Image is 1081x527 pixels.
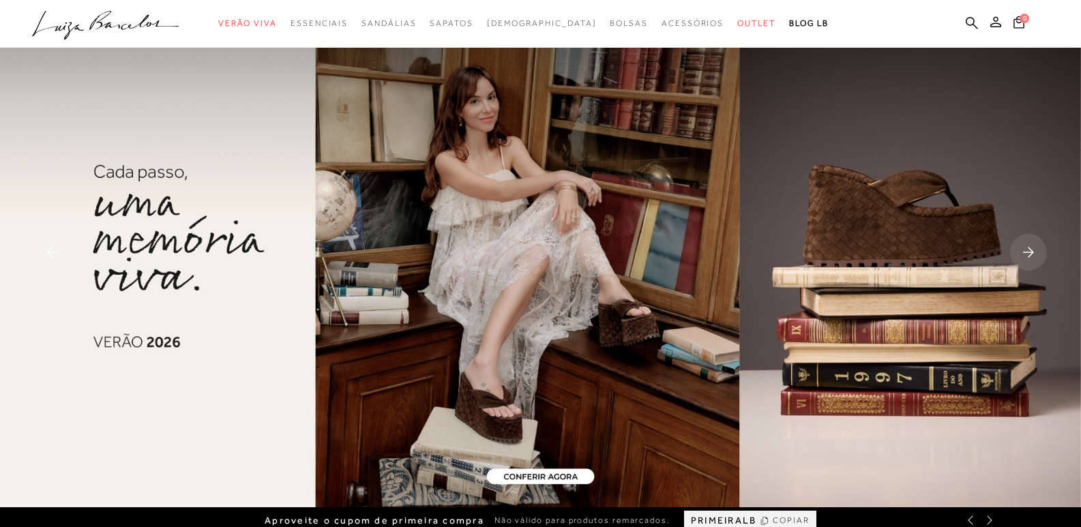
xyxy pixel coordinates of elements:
span: Essenciais [291,18,348,28]
span: Acessórios [662,18,724,28]
a: noSubCategoriesText [430,11,473,36]
a: noSubCategoriesText [737,11,775,36]
span: Sapatos [430,18,473,28]
a: noSubCategoriesText [662,11,724,36]
a: noSubCategoriesText [218,11,277,36]
span: Sandálias [361,18,416,28]
span: Aproveite o cupom de primeira compra [265,515,484,526]
a: BLOG LB [789,11,829,36]
a: noSubCategoriesText [610,11,648,36]
button: 0 [1009,15,1028,33]
span: [DEMOGRAPHIC_DATA] [487,18,597,28]
span: COPIAR [773,514,810,527]
span: Não válido para produtos remarcados. [494,515,670,526]
span: Outlet [737,18,775,28]
span: 0 [1020,14,1029,23]
span: BLOG LB [789,18,829,28]
span: Verão Viva [218,18,277,28]
a: noSubCategoriesText [291,11,348,36]
a: noSubCategoriesText [487,11,597,36]
span: Bolsas [610,18,648,28]
a: noSubCategoriesText [361,11,416,36]
span: PRIMEIRALB [691,515,756,526]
